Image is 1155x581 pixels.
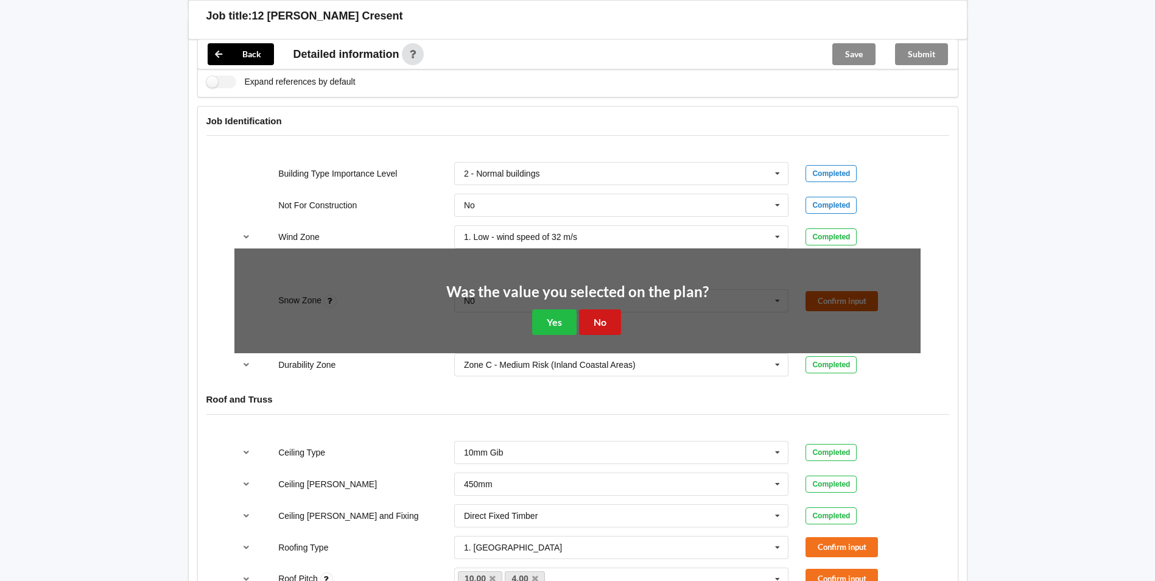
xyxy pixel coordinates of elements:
[806,476,857,493] div: Completed
[278,543,328,552] label: Roofing Type
[252,9,403,23] h3: 12 [PERSON_NAME] Cresent
[278,232,320,242] label: Wind Zone
[464,201,475,210] div: No
[806,356,857,373] div: Completed
[278,360,335,370] label: Durability Zone
[464,512,538,520] div: Direct Fixed Timber
[278,511,418,521] label: Ceiling [PERSON_NAME] and Fixing
[806,228,857,245] div: Completed
[234,473,258,495] button: reference-toggle
[806,197,857,214] div: Completed
[464,361,636,369] div: Zone C - Medium Risk (Inland Coastal Areas)
[206,115,949,127] h4: Job Identification
[234,354,258,376] button: reference-toggle
[278,448,325,457] label: Ceiling Type
[293,49,399,60] span: Detailed information
[278,169,397,178] label: Building Type Importance Level
[206,76,356,88] label: Expand references by default
[446,283,709,301] h2: Was the value you selected on the plan?
[464,169,540,178] div: 2 - Normal buildings
[464,448,504,457] div: 10mm Gib
[464,480,493,488] div: 450mm
[278,200,357,210] label: Not For Construction
[278,479,377,489] label: Ceiling [PERSON_NAME]
[579,309,621,334] button: No
[234,226,258,248] button: reference-toggle
[806,444,857,461] div: Completed
[464,233,577,241] div: 1. Low - wind speed of 32 m/s
[234,442,258,463] button: reference-toggle
[206,9,252,23] h3: Job title:
[806,507,857,524] div: Completed
[532,309,577,334] button: Yes
[234,505,258,527] button: reference-toggle
[234,537,258,558] button: reference-toggle
[806,537,878,557] button: Confirm input
[208,43,274,65] button: Back
[806,165,857,182] div: Completed
[206,393,949,405] h4: Roof and Truss
[464,543,562,552] div: 1. [GEOGRAPHIC_DATA]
